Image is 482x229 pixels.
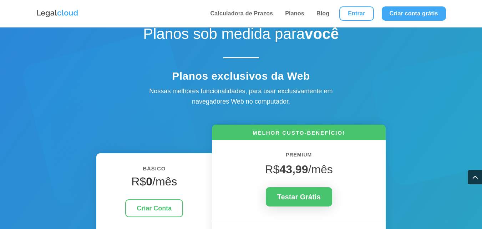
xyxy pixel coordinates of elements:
[116,70,366,86] h4: Planos exclusivos da Web
[382,6,446,21] a: Criar conta grátis
[107,164,201,177] h6: BÁSICO
[279,163,308,176] strong: 43,99
[339,6,374,21] a: Entrar
[36,9,79,18] img: Logo da Legalcloud
[116,25,366,46] h1: Planos sob medida para
[212,129,385,140] h6: MELHOR CUSTO-BENEFÍCIO!
[265,163,333,176] span: R$ /mês
[107,175,201,192] h4: R$ /mês
[134,86,348,107] div: Nossas melhores funcionalidades, para usar exclusivamente em navegadores Web no computador.
[125,199,183,218] a: Criar Conta
[266,187,332,206] a: Testar Grátis
[305,25,339,42] strong: você
[146,175,152,188] strong: 0
[223,151,375,163] h6: PREMIUM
